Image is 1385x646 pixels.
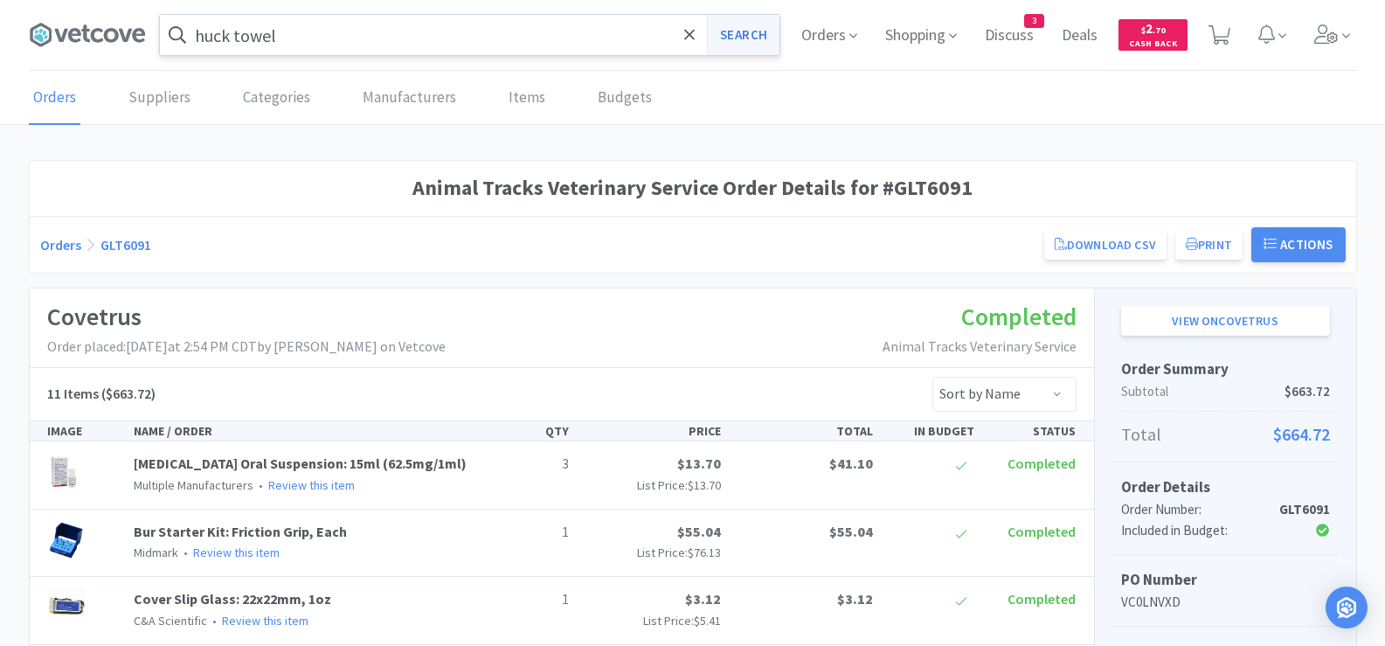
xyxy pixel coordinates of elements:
[1044,230,1167,260] a: Download CSV
[883,336,1077,358] p: Animal Tracks Veterinary Service
[1055,28,1105,44] a: Deals
[1141,20,1166,37] span: 2
[1129,39,1177,51] span: Cash Back
[181,545,190,560] span: •
[481,588,569,611] p: 1
[576,421,728,441] div: PRICE
[728,421,880,441] div: TOTAL
[694,613,721,629] span: $5.41
[688,477,721,493] span: $13.70
[134,455,467,472] a: [MEDICAL_DATA] Oral Suspension: 15ml (62.5mg/1ml)
[160,15,779,55] input: Search by item, sku, manufacturer, ingredient, size...
[1121,381,1330,402] p: Subtotal
[1285,381,1330,402] span: $663.72
[40,421,128,441] div: IMAGE
[193,545,280,560] a: Review this item
[1118,11,1188,59] a: $2.70Cash Back
[1008,523,1076,540] span: Completed
[210,613,219,629] span: •
[134,545,178,560] span: Midmark
[1251,227,1346,262] button: Actions
[880,421,981,441] div: IN BUDGET
[1121,568,1330,592] h5: PO Number
[583,611,721,630] p: List Price:
[1008,455,1076,472] span: Completed
[481,453,569,476] p: 3
[134,477,253,493] span: Multiple Manufacturers
[29,72,80,125] a: Orders
[707,15,779,55] button: Search
[1025,15,1043,27] span: 3
[583,476,721,495] p: List Price:
[47,521,85,559] img: 1859a86dd39a463a8da2c926f3fab4ba_21287.png
[47,297,446,337] h1: Covetrus
[1273,420,1330,448] span: $664.72
[1008,590,1076,608] span: Completed
[239,72,315,125] a: Categories
[100,236,151,254] a: GLT6091
[677,523,721,540] span: $55.04
[1121,520,1260,541] div: Included in Budget:
[1121,306,1330,336] a: View onCovetrus
[40,236,81,254] a: Orders
[504,72,550,125] a: Items
[1121,476,1330,499] h5: Order Details
[688,545,721,560] span: $76.13
[40,171,1346,205] h1: Animal Tracks Veterinary Service Order Details for #GLT6091
[978,28,1041,44] a: Discuss3
[127,421,474,441] div: NAME / ORDER
[593,72,656,125] a: Budgets
[1121,420,1330,448] p: Total
[268,477,355,493] a: Review this item
[829,455,873,472] span: $41.10
[1141,24,1146,36] span: $
[47,588,86,627] img: a3a91e1b17c54953865a9d3c7b4fe741_27774.png
[837,590,873,608] span: $3.12
[124,72,195,125] a: Suppliers
[47,383,156,406] h5: ($663.72)
[481,521,569,544] p: 1
[134,523,347,540] a: Bur Starter Kit: Friction Grip, Each
[583,543,721,562] p: List Price:
[1153,24,1166,36] span: . 70
[134,613,207,629] span: C&A Scientific
[1279,501,1330,517] strong: GLT6091
[358,72,461,125] a: Manufacturers
[981,421,1083,441] div: STATUS
[47,385,99,402] span: 11 Items
[134,590,331,608] a: Cover Slip Glass: 22x22mm, 1oz
[829,523,873,540] span: $55.04
[256,477,266,493] span: •
[47,336,446,358] p: Order placed: [DATE] at 2:54 PM CDT by [PERSON_NAME] on Vetcove
[1121,499,1260,520] div: Order Number:
[1121,358,1330,381] h5: Order Summary
[1175,230,1243,260] button: Print
[1121,592,1330,613] p: VC0LNVXD
[474,421,576,441] div: QTY
[1326,587,1368,629] div: Open Intercom Messenger
[222,613,308,629] a: Review this item
[677,455,721,472] span: $13.70
[961,301,1077,332] span: Completed
[685,590,721,608] span: $3.12
[47,453,80,491] img: 39d4fc46d67c416e8090101133f4a1d0_491356.png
